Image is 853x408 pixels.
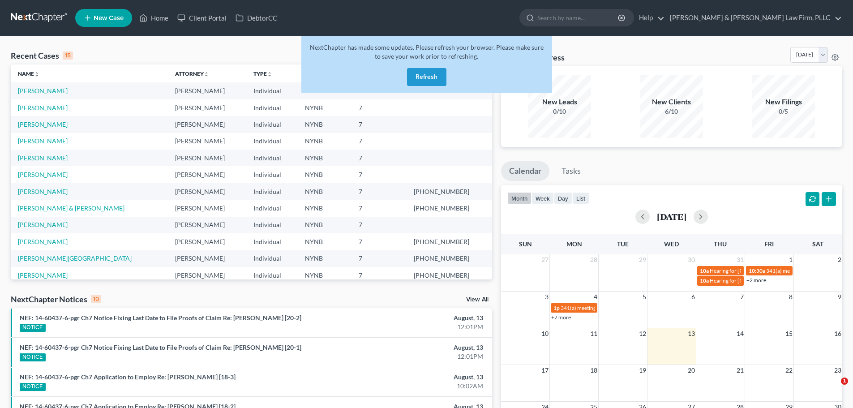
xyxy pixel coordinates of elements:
[246,150,298,166] td: Individual
[351,233,407,250] td: 7
[351,267,407,283] td: 7
[766,267,853,274] span: 341(a) meeting for [PERSON_NAME]
[407,250,492,267] td: [PHONE_NUMBER]
[466,296,489,303] a: View All
[739,292,745,302] span: 7
[168,183,246,200] td: [PERSON_NAME]
[298,200,351,216] td: NYNB
[617,240,629,248] span: Tue
[18,104,68,112] a: [PERSON_NAME]
[638,254,647,265] span: 29
[11,50,73,61] div: Recent Cases
[168,233,246,250] td: [PERSON_NAME]
[752,107,815,116] div: 0/5
[253,70,272,77] a: Typeunfold_more
[351,133,407,150] td: 7
[501,161,549,181] a: Calendar
[566,240,582,248] span: Mon
[407,68,446,86] button: Refresh
[749,267,765,274] span: 10:30a
[540,365,549,376] span: 17
[752,97,815,107] div: New Filings
[528,107,591,116] div: 0/10
[507,192,532,204] button: month
[298,233,351,250] td: NYNB
[833,365,842,376] span: 23
[841,378,848,385] span: 1
[561,305,694,311] span: 341(a) meeting for [PERSON_NAME] & [PERSON_NAME]
[63,52,73,60] div: 15
[168,150,246,166] td: [PERSON_NAME]
[407,267,492,283] td: [PHONE_NUMBER]
[204,72,209,77] i: unfold_more
[168,200,246,216] td: [PERSON_NAME]
[246,200,298,216] td: Individual
[246,233,298,250] td: Individual
[351,99,407,116] td: 7
[540,328,549,339] span: 10
[18,87,68,94] a: [PERSON_NAME]
[334,352,483,361] div: 12:01PM
[135,10,173,26] a: Home
[168,116,246,133] td: [PERSON_NAME]
[246,82,298,99] td: Individual
[246,267,298,283] td: Individual
[665,10,842,26] a: [PERSON_NAME] & [PERSON_NAME] Law Firm, PLLC
[168,217,246,233] td: [PERSON_NAME]
[589,365,598,376] span: 18
[532,192,554,204] button: week
[168,267,246,283] td: [PERSON_NAME]
[589,254,598,265] span: 28
[736,254,745,265] span: 31
[246,217,298,233] td: Individual
[34,72,39,77] i: unfold_more
[572,192,589,204] button: list
[823,378,844,399] iframe: Intercom live chat
[351,250,407,267] td: 7
[20,353,46,361] div: NOTICE
[690,292,696,302] span: 6
[246,250,298,267] td: Individual
[634,10,664,26] a: Help
[642,292,647,302] span: 5
[736,328,745,339] span: 14
[687,328,696,339] span: 13
[746,277,766,283] a: +2 more
[18,120,68,128] a: [PERSON_NAME]
[20,344,301,351] a: NEF: 14-60437-6-pgr Ch7 Notice Fixing Last Date to File Proofs of Claim Re: [PERSON_NAME] [20-1]
[246,99,298,116] td: Individual
[710,277,780,284] span: Hearing for [PERSON_NAME]
[168,99,246,116] td: [PERSON_NAME]
[18,70,39,77] a: Nameunfold_more
[837,254,842,265] span: 2
[18,171,68,178] a: [PERSON_NAME]
[246,133,298,150] td: Individual
[640,97,703,107] div: New Clients
[18,271,68,279] a: [PERSON_NAME]
[246,166,298,183] td: Individual
[267,72,272,77] i: unfold_more
[298,116,351,133] td: NYNB
[246,183,298,200] td: Individual
[334,322,483,331] div: 12:01PM
[657,212,686,221] h2: [DATE]
[407,233,492,250] td: [PHONE_NUMBER]
[168,250,246,267] td: [PERSON_NAME]
[298,166,351,183] td: NYNB
[812,240,823,248] span: Sat
[18,154,68,162] a: [PERSON_NAME]
[168,82,246,99] td: [PERSON_NAME]
[175,70,209,77] a: Attorneyunfold_more
[18,254,132,262] a: [PERSON_NAME][GEOGRAPHIC_DATA]
[298,133,351,150] td: NYNB
[553,161,589,181] a: Tasks
[168,133,246,150] td: [PERSON_NAME]
[351,183,407,200] td: 7
[334,373,483,382] div: August, 13
[710,267,781,274] span: Hearing for [PERSON_NAME].
[700,267,709,274] span: 10a
[246,116,298,133] td: Individual
[593,292,598,302] span: 4
[18,137,68,145] a: [PERSON_NAME]
[687,254,696,265] span: 30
